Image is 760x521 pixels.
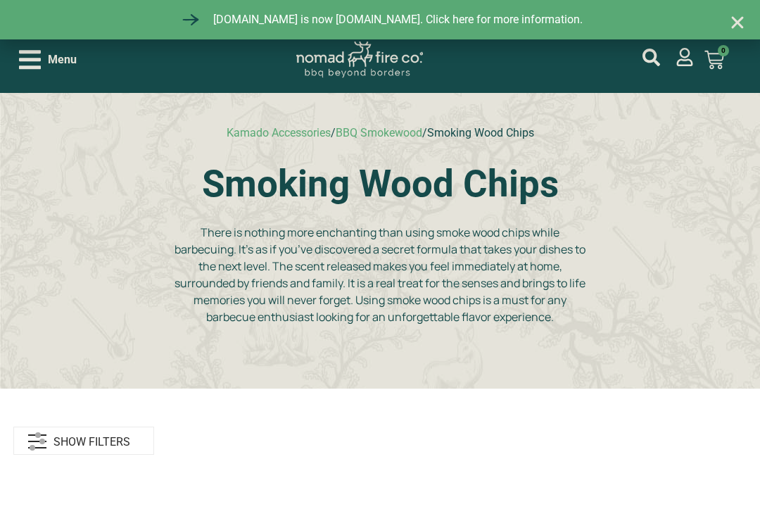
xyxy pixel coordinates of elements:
a: BBQ Smokewood [336,126,422,139]
span: / [422,126,427,139]
a: Close [729,14,746,31]
nav: breadcrumbs [172,125,588,142]
a: 0 [688,42,741,78]
span: Smoking Wood Chips [427,126,534,139]
a: mijn account [642,49,660,66]
span: 0 [718,45,729,56]
p: There is nothing more enchanting than using smoke wood chips while barbecuing. It’s as if you’ve ... [172,224,588,325]
h1: Smoking Wood Chips [172,165,588,203]
span: / [331,126,336,139]
a: mijn account [676,48,694,66]
a: SHOW FILTERS [13,427,154,455]
span: [DOMAIN_NAME] is now [DOMAIN_NAME]. Click here for more information. [210,11,583,28]
img: Nomad Logo [296,42,423,79]
span: Menu [48,51,77,68]
div: Open/Close Menu [19,47,77,72]
a: Kamado Accessories [227,126,331,139]
a: [DOMAIN_NAME] is now [DOMAIN_NAME]. Click here for more information. [178,7,583,32]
